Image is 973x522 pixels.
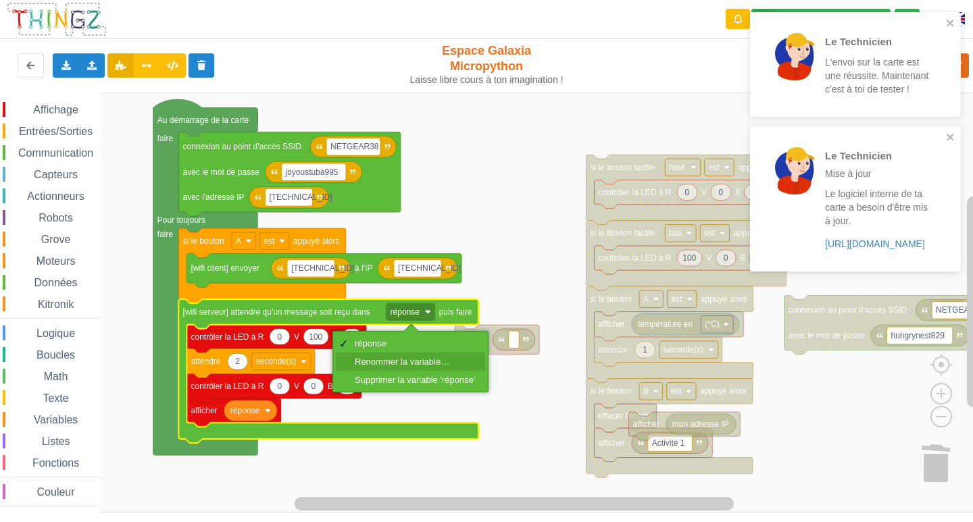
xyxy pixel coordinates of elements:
[632,419,659,429] text: afficher
[355,375,475,385] div: Supprimer la variable 'réponse'
[182,236,224,246] text: si le bouton
[191,357,220,366] text: attendre
[669,228,682,238] text: bas
[328,382,333,391] text: B
[825,55,930,96] p: L'envoi sur la carte est une réussite. Maintenant c'est à toi de tester !
[182,192,244,202] text: avec l'adresse IP
[664,345,703,355] text: seconde(s)
[740,253,745,263] text: B
[643,294,649,304] text: A
[701,294,747,304] text: appuyé alors
[439,307,472,317] text: puis faire
[34,255,78,267] span: Moteurs
[825,149,930,163] p: Le Technicien
[36,212,75,224] span: Robots
[182,142,301,151] text: connexion au point d'accès SSID
[17,126,95,137] span: Entrées/Sorties
[230,406,260,415] text: réponse
[182,167,259,177] text: avec le mot de passe
[355,338,475,348] div: réponse
[598,319,624,329] text: afficher
[278,332,282,342] text: 0
[157,230,174,239] text: faire
[264,236,275,246] text: est
[294,382,299,391] text: V
[788,331,865,340] text: avec le mot de passe
[404,43,570,86] div: Espace Galaxia Micropython
[685,188,690,197] text: 0
[671,386,682,396] text: est
[598,411,649,421] text: effacer l'écran
[182,307,370,317] text: [wifi serveur] attendre qu'un message soit reçu dans
[32,169,80,180] span: Capteurs
[157,215,205,225] text: Pour toujours
[825,187,930,228] p: Le logiciel interne de ta carte a besoin d'être mis à jour.
[157,134,174,143] text: faire
[25,190,86,202] span: Actionneurs
[30,457,81,469] span: Fonctions
[191,406,217,415] text: afficher
[42,371,70,382] span: Math
[32,277,80,288] span: Données
[638,319,693,329] text: température en
[34,328,77,339] span: Logique
[724,253,728,263] text: 0
[788,305,907,315] text: connexion au point d'accès SSID
[355,357,475,367] div: Renommer la variable…
[284,167,338,177] text: joyoustuba995
[672,419,729,429] text: mon adresse IP
[946,132,955,145] button: close
[709,163,720,172] text: est
[191,332,264,342] text: contrôler la LED à R
[590,386,631,396] text: si le bouton
[355,263,372,273] text: à l'IP
[278,382,282,391] text: 0
[398,263,461,273] text: [TECHNICAL_ID]
[404,74,570,86] div: Laisse libre cours à ton imagination !
[652,438,685,448] text: Activité 1
[825,167,930,180] p: Mise à jour
[191,382,264,391] text: contrôler la LED à R
[669,163,685,172] text: haut
[682,253,696,263] text: 100
[311,382,316,391] text: 0
[309,332,322,342] text: 100
[719,188,724,197] text: 0
[643,386,649,396] text: B
[16,147,95,159] span: Communication
[751,9,891,30] div: Ta base fonctionne bien !
[41,392,70,404] span: Texte
[704,228,716,238] text: est
[590,228,655,238] text: si le bouton tactile
[701,188,707,197] text: V
[235,357,240,366] text: 2
[700,386,747,396] text: appuyé alors
[734,228,780,238] text: appuyé alors
[6,1,107,37] img: thingz_logo.png
[946,18,955,30] button: close
[269,192,332,202] text: [TECHNICAL_ID]
[35,486,77,498] span: Couleur
[705,319,719,329] text: (°C)
[738,163,784,172] text: appuyé alors
[236,236,241,246] text: A
[157,115,249,125] text: Au démarrage de la carte
[590,163,655,172] text: si le bouton tactile
[34,349,77,361] span: Boucles
[706,253,712,263] text: V
[36,298,76,310] span: Kitronik
[825,238,925,249] a: [URL][DOMAIN_NAME]
[598,345,628,355] text: attendre
[330,142,379,151] text: NETGEAR38
[32,414,80,425] span: Variables
[39,234,73,245] span: Grove
[825,34,930,49] p: Le Technicien
[31,104,80,115] span: Affichage
[291,263,354,273] text: [TECHNICAL_ID]
[671,294,682,304] text: est
[40,436,72,447] span: Listes
[735,188,741,197] text: B
[643,345,647,355] text: 1
[598,438,624,448] text: afficher
[590,294,631,304] text: si le bouton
